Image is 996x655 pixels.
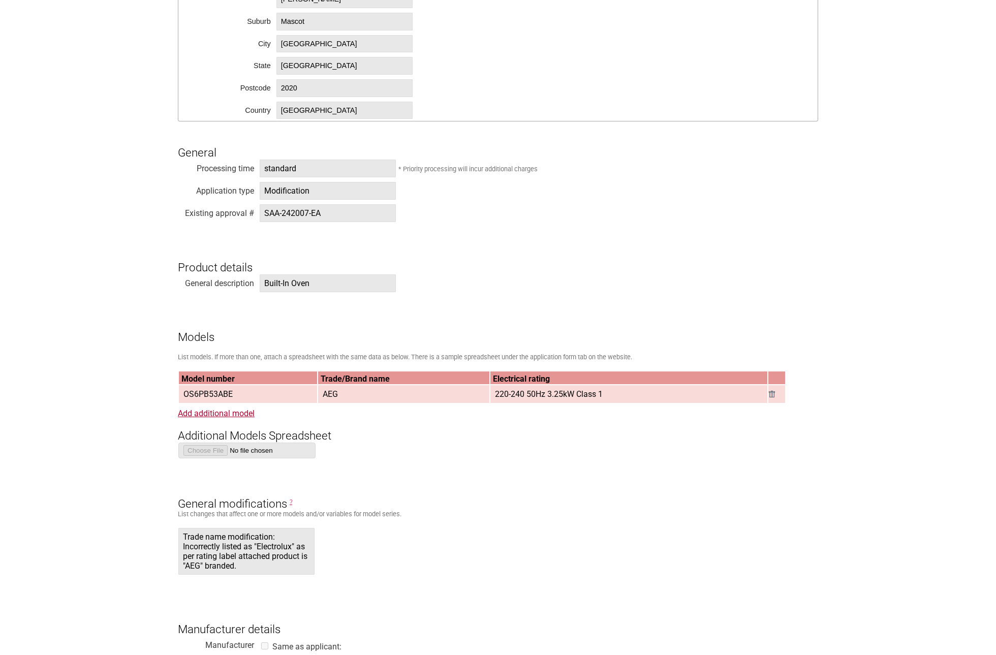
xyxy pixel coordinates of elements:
small: List changes that affect one or more models and/or variables for model series. [178,510,401,518]
span: 220-240 50Hz 3.25kW Class 1 [491,386,607,402]
span: Modification [260,182,396,200]
span: SAA-242007-EA [260,204,396,222]
th: Trade/Brand name [318,371,489,384]
a: Add additional model [178,409,255,418]
h3: Additional Models Spreadsheet [178,412,818,442]
span: Mascot [276,13,413,30]
small: List models. If more than one, attach a spreadsheet with the same data as below. There is a sampl... [178,353,632,361]
span: 2020 [276,79,413,97]
h3: General [178,129,818,160]
div: Suburb [195,14,271,24]
div: Postcode [195,81,271,91]
span: AEG [319,386,342,402]
h3: Models [178,314,818,344]
span: [GEOGRAPHIC_DATA] [276,35,413,53]
input: on [260,642,270,649]
div: Manufacturer [178,638,254,648]
th: Electrical rating [490,371,767,384]
span: [GEOGRAPHIC_DATA] [276,57,413,75]
img: Remove [769,391,775,397]
div: Application type [178,183,254,194]
div: City [195,37,271,47]
div: Country [195,103,271,113]
span: Trade name modification: Incorrectly listed as "Electrolux" as per rating label attached product ... [178,528,315,575]
div: State [195,58,271,69]
span: Built-In Oven [260,274,396,292]
div: General description [178,276,254,286]
span: standard [260,160,396,177]
div: Existing approval # [178,206,254,216]
span: OS6PB53ABE [179,386,237,402]
span: [GEOGRAPHIC_DATA] [276,102,413,119]
span: General Modifications are changes that affect one or more models. E.g. Alternative brand names or... [290,498,292,506]
small: * Priority processing will incur additional charges [398,165,538,173]
th: Model number [179,371,317,384]
h3: Product details [178,243,818,274]
h3: General modifications [178,480,818,510]
label: Same as applicant: [272,642,341,651]
h3: Manufacturer details [178,606,818,636]
div: Processing time [178,161,254,171]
